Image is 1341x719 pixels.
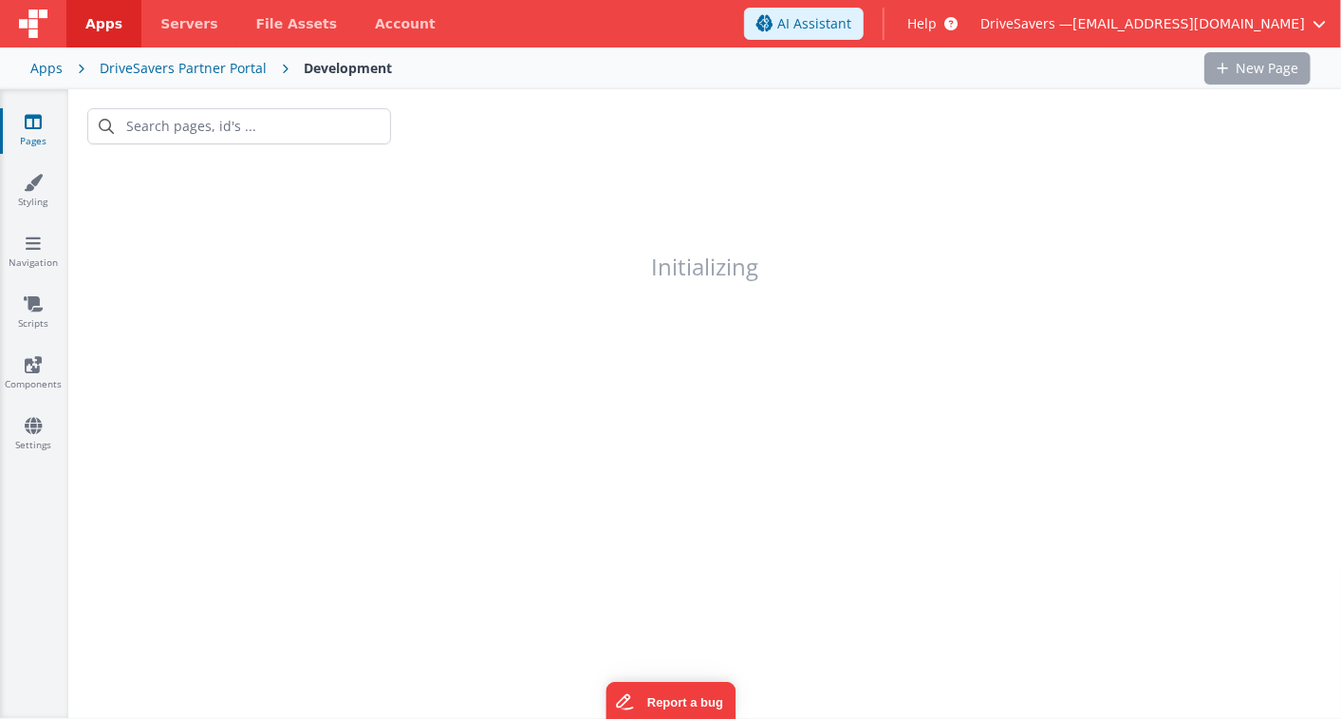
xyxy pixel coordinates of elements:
span: File Assets [256,14,338,33]
h1: Initializing [68,163,1341,279]
div: DriveSavers Partner Portal [100,59,267,78]
div: Development [304,59,392,78]
button: DriveSavers — [EMAIL_ADDRESS][DOMAIN_NAME] [980,14,1326,33]
span: Servers [160,14,217,33]
span: AI Assistant [777,14,851,33]
span: DriveSavers — [980,14,1072,33]
div: Apps [30,59,63,78]
span: Apps [85,14,122,33]
button: New Page [1204,52,1311,85]
button: AI Assistant [744,8,864,40]
input: Search pages, id's ... [87,108,391,144]
span: Help [907,14,937,33]
span: [EMAIL_ADDRESS][DOMAIN_NAME] [1072,14,1305,33]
